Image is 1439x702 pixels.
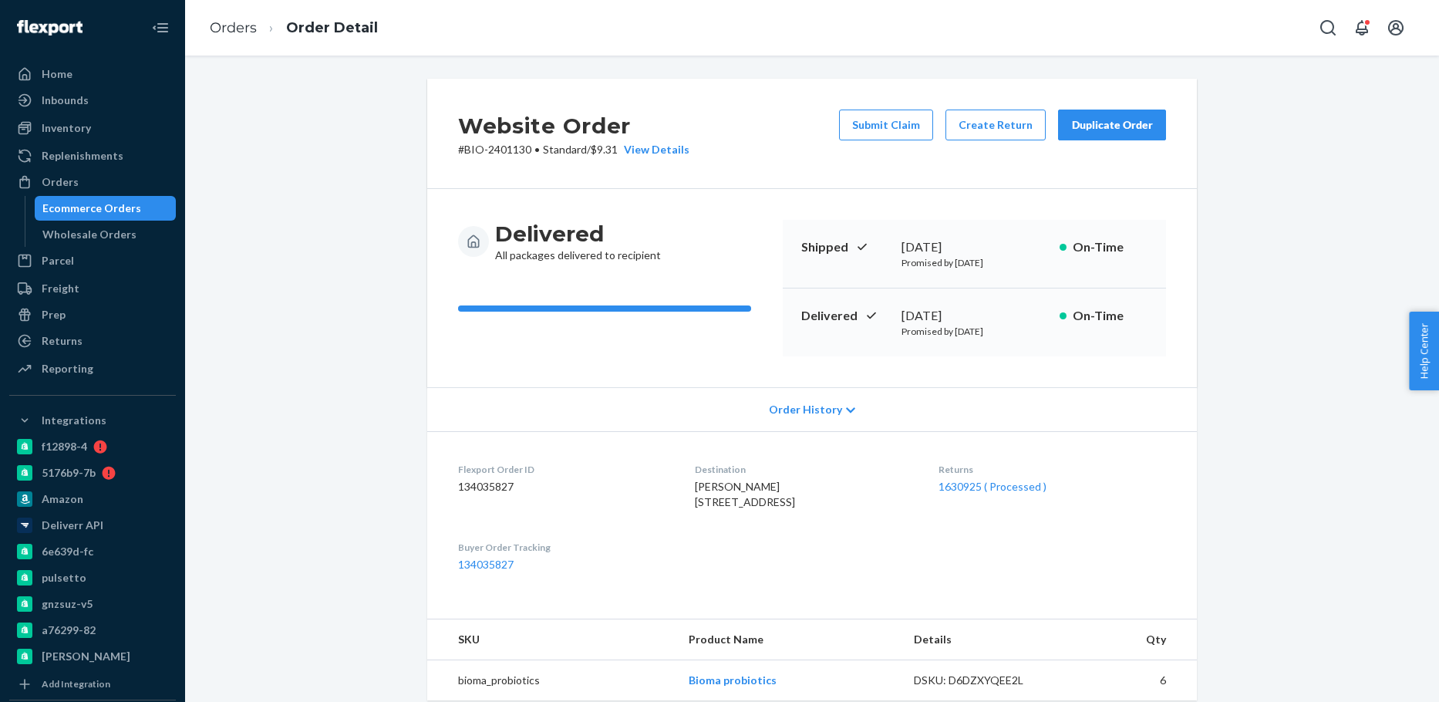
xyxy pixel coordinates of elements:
span: • [534,143,540,156]
a: Freight [9,276,176,301]
dt: Flexport Order ID [458,463,670,476]
a: Inbounds [9,88,176,113]
div: Wholesale Orders [42,227,136,242]
dt: Returns [939,463,1166,476]
button: Close Navigation [145,12,176,43]
div: Deliverr API [42,518,103,533]
div: Add Integration [42,677,110,690]
td: 6 [1070,660,1197,701]
div: Inbounds [42,93,89,108]
div: Prep [42,307,66,322]
dt: Destination [695,463,915,476]
a: Wholesale Orders [35,222,177,247]
a: 1630925 ( Processed ) [939,480,1046,493]
button: Open Search Box [1313,12,1343,43]
a: Add Integration [9,675,176,694]
div: Parcel [42,253,74,268]
a: Orders [9,170,176,194]
dt: Buyer Order Tracking [458,541,670,554]
a: Deliverr API [9,513,176,538]
a: Orders [210,19,257,36]
p: On-Time [1073,307,1147,325]
a: 5176b9-7b [9,461,176,485]
a: Home [9,62,176,86]
a: Ecommerce Orders [35,196,177,221]
p: Promised by [DATE] [901,325,1047,338]
th: SKU [427,619,676,660]
div: f12898-4 [42,439,87,454]
a: [PERSON_NAME] [9,644,176,669]
th: Product Name [676,619,901,660]
div: [DATE] [901,307,1047,325]
td: bioma_probiotics [427,660,676,701]
div: Home [42,66,72,82]
a: Prep [9,302,176,327]
a: Parcel [9,248,176,273]
span: [PERSON_NAME] [STREET_ADDRESS] [695,480,795,508]
button: View Details [618,142,689,157]
div: 6e639d-fc [42,544,93,559]
p: # BIO-2401130 / $9.31 [458,142,689,157]
div: Freight [42,281,79,296]
button: Submit Claim [839,110,933,140]
p: Promised by [DATE] [901,256,1047,269]
span: Order History [769,402,842,417]
a: 134035827 [458,558,514,571]
div: Reporting [42,361,93,376]
div: Orders [42,174,79,190]
button: Open account menu [1380,12,1411,43]
div: Replenishments [42,148,123,164]
div: a76299-82 [42,623,96,638]
div: gnzsuz-v5 [42,596,93,612]
a: Reporting [9,356,176,381]
div: Amazon [42,491,83,507]
button: Duplicate Order [1058,110,1166,140]
a: Amazon [9,487,176,511]
p: Shipped [801,238,889,256]
a: Returns [9,329,176,353]
a: Inventory [9,116,176,140]
div: Returns [42,333,83,349]
th: Details [901,619,1071,660]
a: pulsetto [9,565,176,590]
div: Integrations [42,413,106,428]
div: DSKU: D6DZXYQEE2L [914,673,1059,688]
a: gnzsuz-v5 [9,592,176,616]
button: Help Center [1409,312,1439,390]
button: Open notifications [1346,12,1377,43]
div: [PERSON_NAME] [42,649,130,664]
div: All packages delivered to recipient [495,220,661,263]
th: Qty [1070,619,1197,660]
div: 5176b9-7b [42,465,96,481]
p: On-Time [1073,238,1147,256]
span: Standard [543,143,587,156]
div: Ecommerce Orders [42,201,141,216]
div: pulsetto [42,570,86,586]
img: Flexport logo [17,20,83,35]
dd: 134035827 [458,479,670,494]
div: Duplicate Order [1071,117,1153,133]
a: 6e639d-fc [9,539,176,564]
a: Bioma probiotics [689,673,777,687]
h2: Website Order [458,110,689,142]
button: Integrations [9,408,176,433]
div: Inventory [42,120,91,136]
a: f12898-4 [9,434,176,459]
a: a76299-82 [9,618,176,643]
div: [DATE] [901,238,1047,256]
ol: breadcrumbs [197,5,390,51]
a: Replenishments [9,143,176,168]
button: Create Return [945,110,1046,140]
h3: Delivered [495,220,661,248]
a: Order Detail [286,19,378,36]
p: Delivered [801,307,889,325]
